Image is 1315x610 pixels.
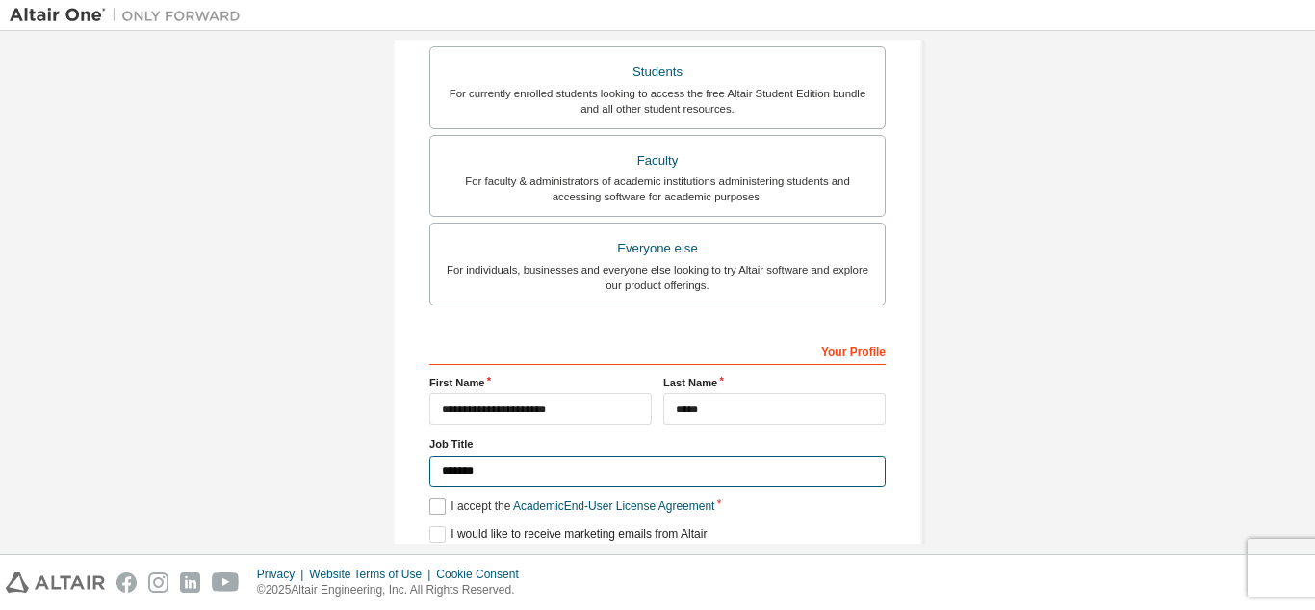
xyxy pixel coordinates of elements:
[429,334,886,365] div: Your Profile
[212,572,240,593] img: youtube.svg
[442,86,873,117] div: For currently enrolled students looking to access the free Altair Student Edition bundle and all ...
[180,572,200,593] img: linkedin.svg
[309,567,436,582] div: Website Terms of Use
[513,499,714,513] a: Academic End-User License Agreement
[6,572,105,593] img: altair_logo.svg
[436,567,529,582] div: Cookie Consent
[429,375,652,390] label: First Name
[10,6,250,25] img: Altair One
[429,437,886,452] label: Job Title
[429,498,714,515] label: I accept the
[663,375,886,390] label: Last Name
[429,526,707,543] label: I would like to receive marketing emails from Altair
[148,572,168,593] img: instagram.svg
[442,59,873,86] div: Students
[442,262,873,293] div: For individuals, businesses and everyone else looking to try Altair software and explore our prod...
[257,582,530,598] p: © 2025 Altair Engineering, Inc. All Rights Reserved.
[442,173,873,204] div: For faculty & administrators of academic institutions administering students and accessing softwa...
[257,567,309,582] div: Privacy
[442,235,873,262] div: Everyone else
[442,147,873,174] div: Faculty
[116,572,137,593] img: facebook.svg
